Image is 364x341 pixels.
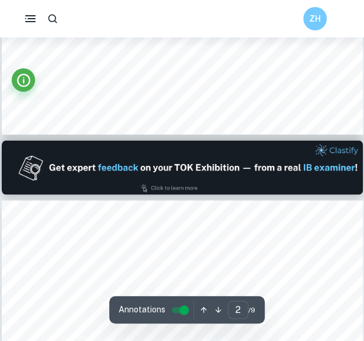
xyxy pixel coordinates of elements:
span: / 9 [248,305,255,315]
button: ZH [303,7,327,30]
h6: ZH [308,12,322,25]
button: Info [12,68,35,92]
img: Ad [2,140,363,194]
span: Annotations [119,304,165,316]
